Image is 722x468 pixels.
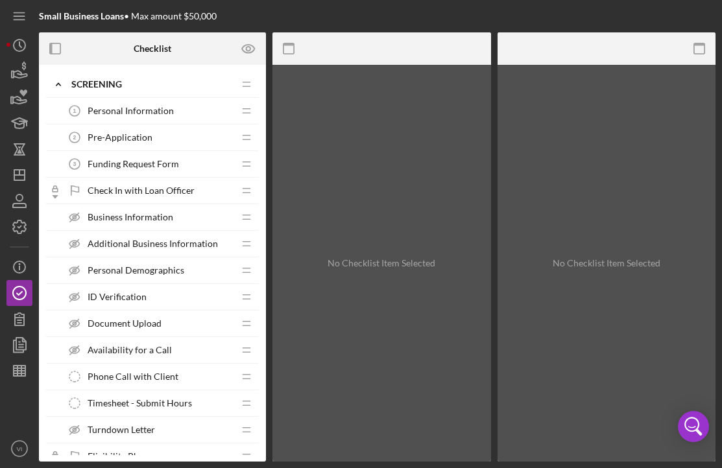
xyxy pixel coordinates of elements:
[88,318,162,329] span: Document Upload
[88,239,218,249] span: Additional Business Information
[134,43,171,54] b: Checklist
[553,258,660,268] div: No Checklist Item Selected
[88,265,184,275] span: Personal Demographics
[6,436,32,462] button: VI
[678,411,709,442] div: Open Intercom Messenger
[88,371,178,382] span: Phone Call with Client
[39,11,217,21] div: • Max amount $50,000
[88,425,155,435] span: Turndown Letter
[88,345,172,355] span: Availability for a Call
[73,108,77,114] tspan: 1
[88,132,152,143] span: Pre-Application
[71,79,234,89] div: Screening
[88,451,152,462] span: Eligibility Phase
[88,185,195,196] span: Check In with Loan Officer
[328,258,435,268] div: No Checklist Item Selected
[16,445,22,452] text: VI
[88,106,174,116] span: Personal Information
[88,292,147,302] span: ID Verification
[39,10,124,21] b: Small Business Loans
[73,161,77,167] tspan: 3
[88,398,192,408] span: Timesheet - Submit Hours
[88,212,173,222] span: Business Information
[73,134,77,141] tspan: 2
[88,159,179,169] span: Funding Request Form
